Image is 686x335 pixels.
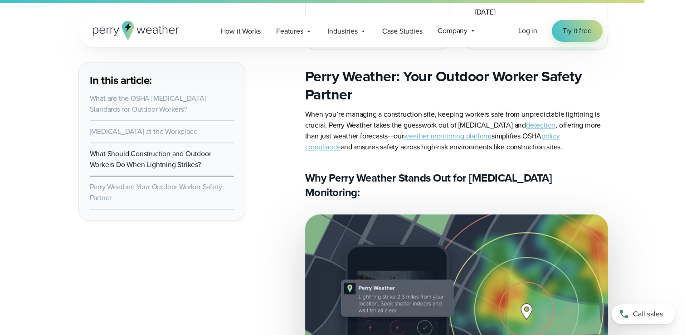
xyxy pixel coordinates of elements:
span: How it Works [221,26,261,37]
a: Call sales [612,304,675,324]
strong: Perry Weather: Your Outdoor Worker Safety Partner [305,65,582,105]
a: Try it free [552,20,603,42]
a: Perry Weather: Your Outdoor Worker Safety Partner [90,182,222,203]
h3: Why Perry Weather Stands Out for [MEDICAL_DATA] Monitoring: [305,171,608,200]
a: detection [526,120,555,130]
div: [DATE] [475,7,597,18]
a: How it Works [213,22,269,40]
p: When you’re managing a construction site, keeping workers safe from unpredictable lightning is cr... [305,109,608,153]
span: Try it free [563,25,592,36]
span: Call sales [633,309,663,320]
a: Case Studies [375,22,430,40]
span: Features [276,26,303,37]
span: Company [438,25,467,36]
a: What Should Construction and Outdoor Workers Do When Lightning Strikes? [90,148,211,170]
span: Case Studies [382,26,423,37]
a: Log in [518,25,537,36]
a: [MEDICAL_DATA] at the Workplace [90,126,198,137]
a: policy compliance [305,131,560,152]
h3: In this article: [90,73,234,88]
span: Industries [328,26,358,37]
a: What are the OSHA [MEDICAL_DATA] Standards for Outdoor Workers? [90,93,206,114]
a: weather monitoring platform [404,131,491,141]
